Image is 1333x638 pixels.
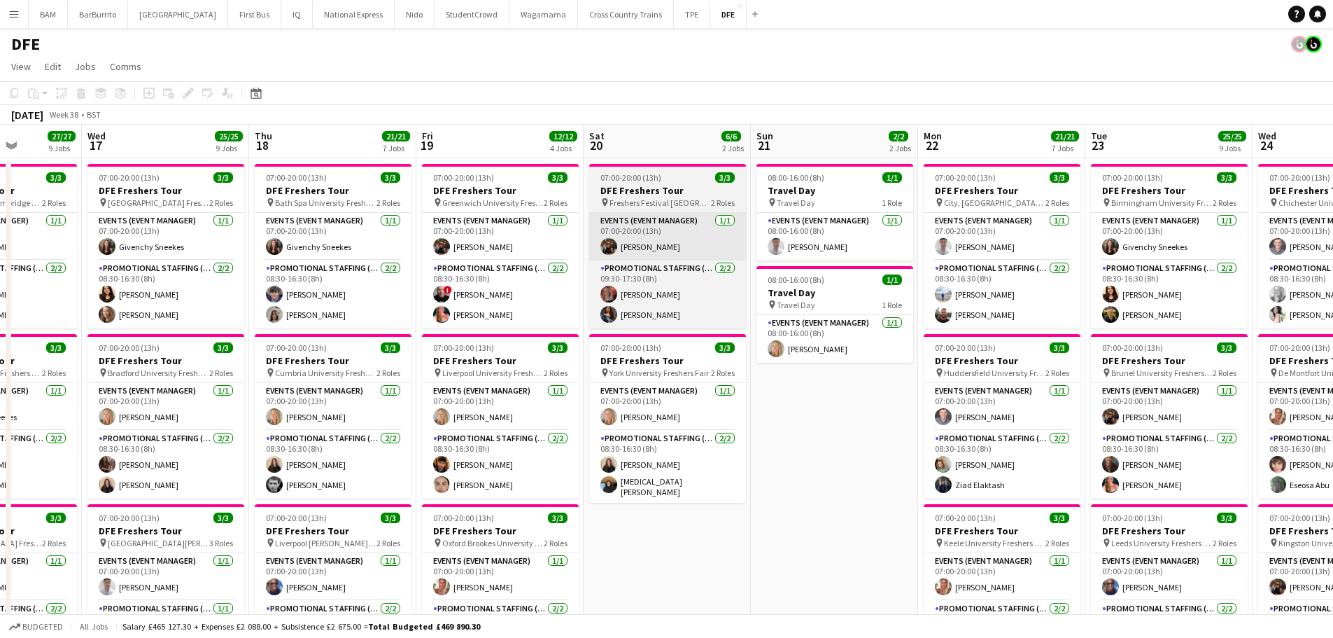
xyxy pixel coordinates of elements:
[11,60,31,73] span: View
[110,60,141,73] span: Comms
[509,1,578,28] button: Wagamama
[674,1,710,28] button: TPE
[395,1,435,28] button: Nido
[69,57,101,76] a: Jobs
[281,1,313,28] button: IQ
[578,1,674,28] button: Cross Country Trains
[45,60,61,73] span: Edit
[1305,36,1322,53] app-user-avatar: Tim Bodenham
[228,1,281,28] button: First Bus
[368,621,480,632] span: Total Budgeted £469 890.30
[11,34,40,55] h1: DFE
[313,1,395,28] button: National Express
[6,57,36,76] a: View
[87,109,101,120] div: BST
[22,622,63,632] span: Budgeted
[77,621,111,632] span: All jobs
[11,108,43,122] div: [DATE]
[1291,36,1308,53] app-user-avatar: Tim Bodenham
[29,1,68,28] button: BAM
[104,57,147,76] a: Comms
[122,621,480,632] div: Salary £465 127.30 + Expenses £2 088.00 + Subsistence £2 675.00 =
[68,1,128,28] button: BarBurrito
[710,1,747,28] button: DFE
[128,1,228,28] button: [GEOGRAPHIC_DATA]
[7,619,65,634] button: Budgeted
[39,57,66,76] a: Edit
[435,1,509,28] button: StudentCrowd
[75,60,96,73] span: Jobs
